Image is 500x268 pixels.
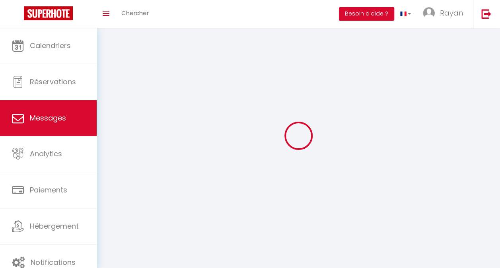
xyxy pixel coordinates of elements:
button: Besoin d'aide ? [339,7,394,21]
span: Messages [30,113,66,123]
span: Notifications [31,257,76,267]
span: Réservations [30,77,76,87]
span: Calendriers [30,41,71,50]
span: Chercher [121,9,149,17]
span: Hébergement [30,221,79,231]
span: Analytics [30,149,62,159]
span: Rayan [440,8,463,18]
span: Paiements [30,185,67,195]
img: logout [481,9,491,19]
img: Super Booking [24,6,73,20]
img: ... [423,7,435,19]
